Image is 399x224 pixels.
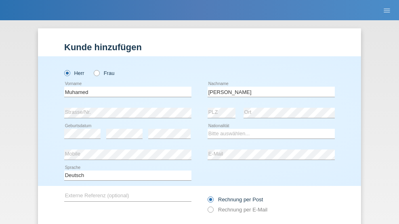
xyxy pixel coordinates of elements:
[94,70,114,76] label: Frau
[208,207,213,217] input: Rechnung per E-Mail
[383,6,391,15] i: menu
[208,207,267,213] label: Rechnung per E-Mail
[208,196,213,207] input: Rechnung per Post
[64,42,335,52] h1: Kunde hinzufügen
[208,196,263,203] label: Rechnung per Post
[94,70,99,75] input: Frau
[64,70,69,75] input: Herr
[64,70,84,76] label: Herr
[379,8,395,13] a: menu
